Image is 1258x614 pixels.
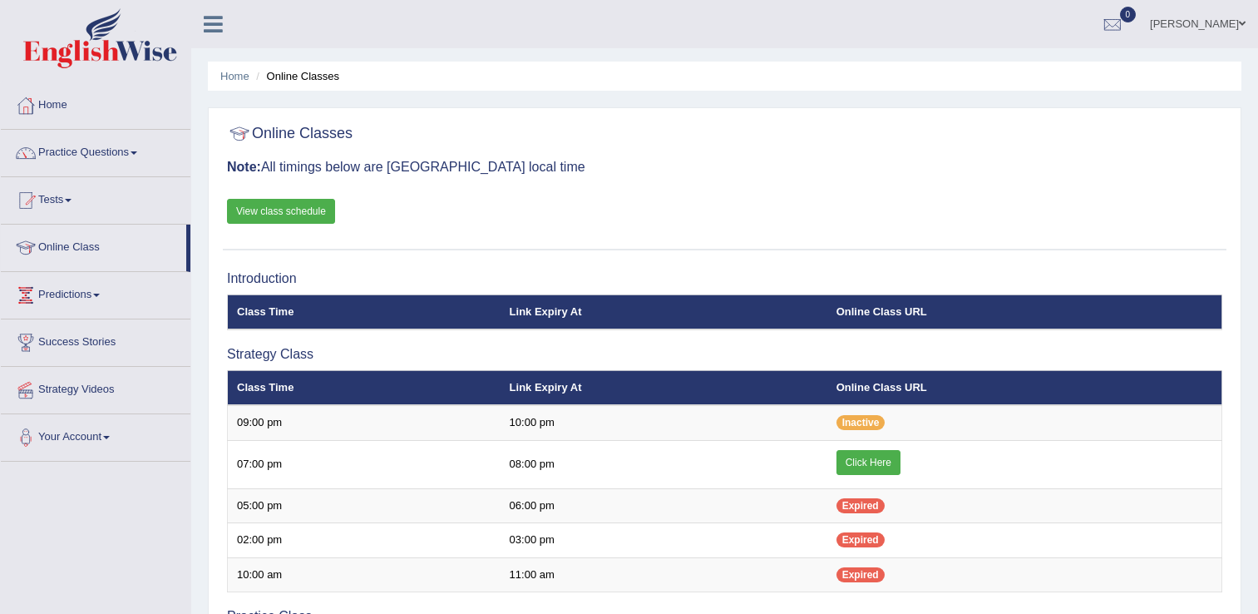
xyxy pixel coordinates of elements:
[836,567,885,582] span: Expired
[836,415,886,430] span: Inactive
[1,225,186,266] a: Online Class
[227,121,353,146] h2: Online Classes
[228,405,501,440] td: 09:00 pm
[227,199,335,224] a: View class schedule
[1,319,190,361] a: Success Stories
[501,370,827,405] th: Link Expiry At
[227,347,1222,362] h3: Strategy Class
[501,523,827,558] td: 03:00 pm
[1,367,190,409] a: Strategy Videos
[228,523,501,558] td: 02:00 pm
[827,295,1222,329] th: Online Class URL
[252,68,339,84] li: Online Classes
[228,488,501,523] td: 05:00 pm
[501,295,827,329] th: Link Expiry At
[1,414,190,456] a: Your Account
[227,271,1222,286] h3: Introduction
[1,177,190,219] a: Tests
[1120,7,1137,22] span: 0
[501,488,827,523] td: 06:00 pm
[1,82,190,124] a: Home
[228,557,501,592] td: 10:00 am
[220,70,249,82] a: Home
[501,440,827,488] td: 08:00 pm
[228,370,501,405] th: Class Time
[227,160,261,174] b: Note:
[1,130,190,171] a: Practice Questions
[827,370,1222,405] th: Online Class URL
[227,160,1222,175] h3: All timings below are [GEOGRAPHIC_DATA] local time
[836,532,885,547] span: Expired
[501,405,827,440] td: 10:00 pm
[1,272,190,314] a: Predictions
[228,440,501,488] td: 07:00 pm
[836,498,885,513] span: Expired
[836,450,900,475] a: Click Here
[228,295,501,329] th: Class Time
[501,557,827,592] td: 11:00 am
